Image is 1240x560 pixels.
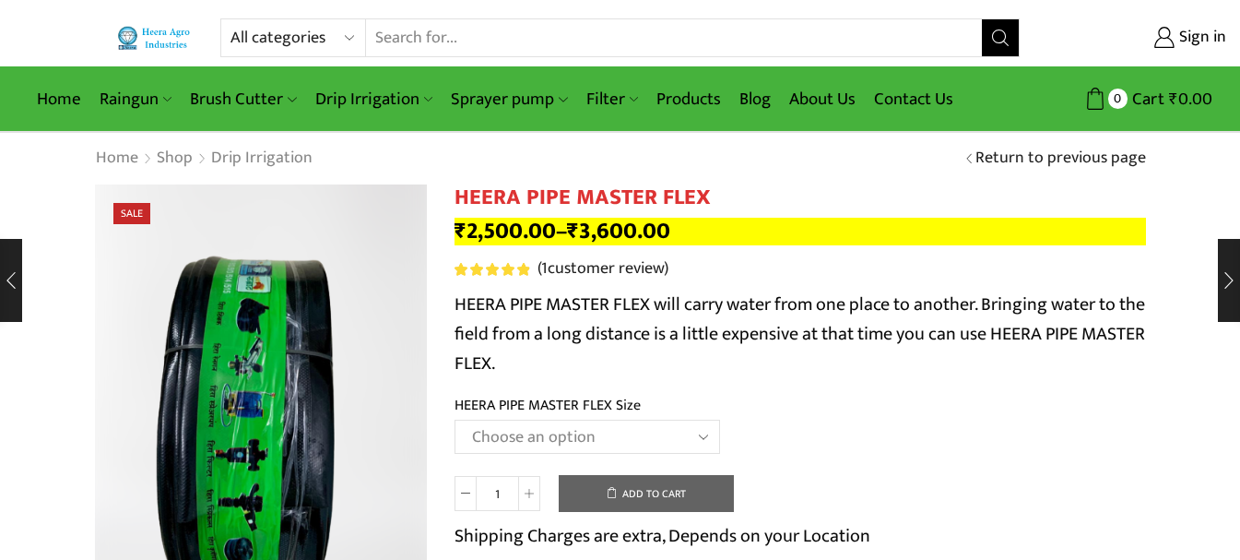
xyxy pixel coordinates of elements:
[95,147,139,171] a: Home
[541,255,548,282] span: 1
[567,212,579,250] span: ₹
[1169,85,1178,113] span: ₹
[366,19,981,56] input: Search for...
[1047,21,1226,54] a: Sign in
[156,147,194,171] a: Shop
[1128,87,1164,112] span: Cart
[455,212,556,250] bdi: 2,500.00
[181,77,305,121] a: Brush Cutter
[455,395,641,416] label: HEERA PIPE MASTER FLEX Size
[730,77,780,121] a: Blog
[455,521,870,551] p: Shipping Charges are extra, Depends on your Location
[455,218,1146,245] p: –
[780,77,865,121] a: About Us
[28,77,90,121] a: Home
[1038,82,1212,116] a: 0 Cart ₹0.00
[537,257,668,281] a: (1customer review)
[306,77,442,121] a: Drip Irrigation
[455,290,1146,378] p: HEERA PIPE MASTER FLEX will carry water from one place to another. Bringing water to the field fr...
[577,77,647,121] a: Filter
[1169,85,1212,113] bdi: 0.00
[982,19,1019,56] button: Search button
[90,77,181,121] a: Raingun
[210,147,313,171] a: Drip Irrigation
[455,263,529,276] div: Rated 5.00 out of 5
[1175,26,1226,50] span: Sign in
[975,147,1146,171] a: Return to previous page
[559,475,734,512] button: Add to cart
[95,147,313,171] nav: Breadcrumb
[455,263,529,276] span: Rated out of 5 based on customer rating
[567,212,670,250] bdi: 3,600.00
[455,212,466,250] span: ₹
[113,203,150,224] span: Sale
[477,476,518,511] input: Product quantity
[442,77,576,121] a: Sprayer pump
[647,77,730,121] a: Products
[455,185,1146,211] h1: HEERA PIPE MASTER FLEX
[455,263,533,276] span: 1
[865,77,962,121] a: Contact Us
[1108,89,1128,108] span: 0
